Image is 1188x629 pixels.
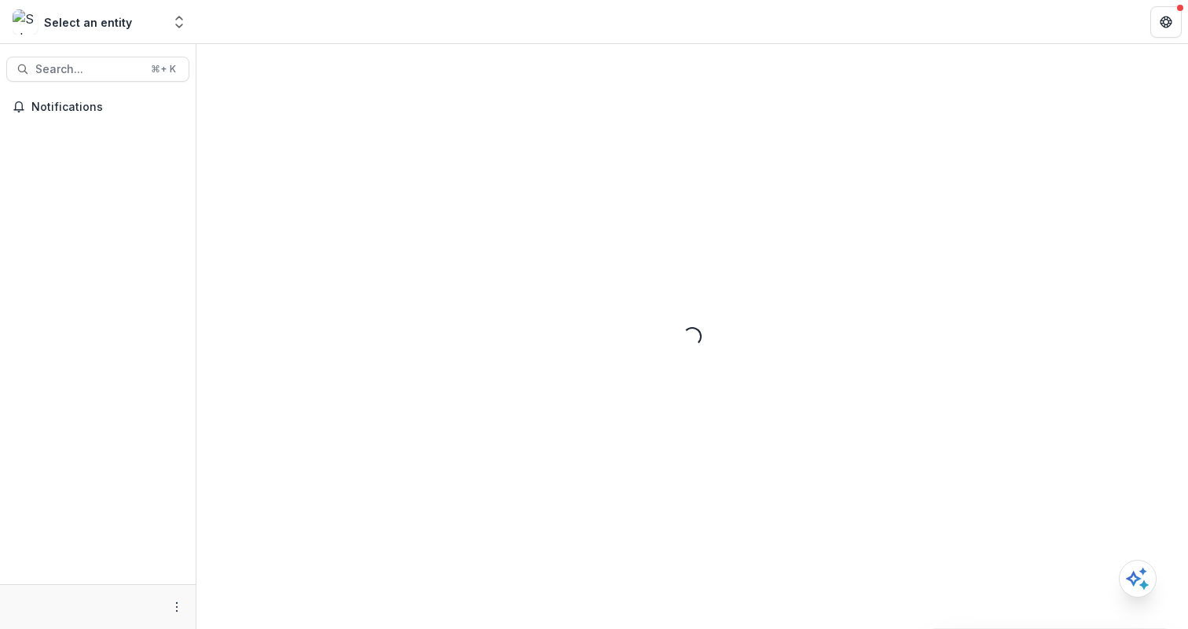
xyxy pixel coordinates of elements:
[167,598,186,616] button: More
[31,101,183,114] span: Notifications
[148,61,179,78] div: ⌘ + K
[6,94,189,120] button: Notifications
[1150,6,1182,38] button: Get Help
[44,14,132,31] div: Select an entity
[6,57,189,82] button: Search...
[1119,560,1157,598] button: Open AI Assistant
[168,6,190,38] button: Open entity switcher
[13,9,38,35] img: Select an entity
[35,63,141,76] span: Search...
